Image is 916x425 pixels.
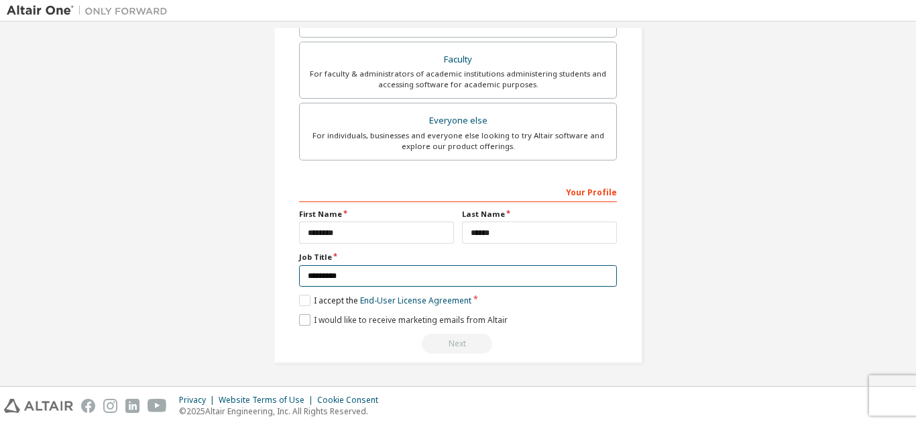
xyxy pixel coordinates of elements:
[125,399,139,413] img: linkedin.svg
[462,209,617,220] label: Last Name
[308,68,608,90] div: For faculty & administrators of academic institutions administering students and accessing softwa...
[7,4,174,17] img: Altair One
[299,314,508,326] label: I would like to receive marketing emails from Altair
[317,395,386,406] div: Cookie Consent
[299,252,617,263] label: Job Title
[219,395,317,406] div: Website Terms of Use
[179,395,219,406] div: Privacy
[360,295,471,306] a: End-User License Agreement
[148,399,167,413] img: youtube.svg
[103,399,117,413] img: instagram.svg
[81,399,95,413] img: facebook.svg
[299,295,471,306] label: I accept the
[4,399,73,413] img: altair_logo.svg
[299,181,617,202] div: Your Profile
[308,130,608,152] div: For individuals, businesses and everyone else looking to try Altair software and explore our prod...
[308,50,608,69] div: Faculty
[299,334,617,354] div: Read and acccept EULA to continue
[299,209,454,220] label: First Name
[179,406,386,417] p: © 2025 Altair Engineering, Inc. All Rights Reserved.
[308,111,608,130] div: Everyone else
